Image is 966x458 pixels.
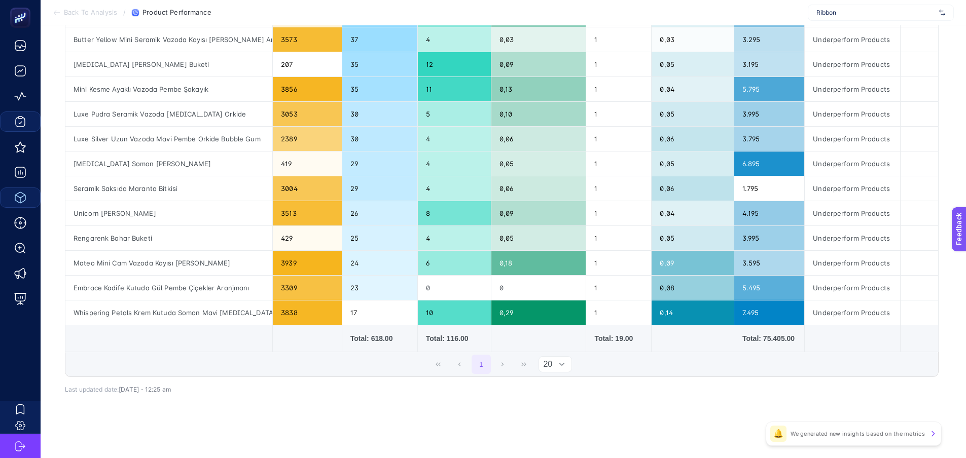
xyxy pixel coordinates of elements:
[65,151,272,176] div: [MEDICAL_DATA] Somon [PERSON_NAME]
[586,201,651,225] div: 1
[734,102,804,126] div: 3.995
[491,77,586,101] div: 0,13
[491,226,586,250] div: 0,05
[734,300,804,325] div: 7.495
[539,357,552,372] span: Rows per page
[586,276,651,300] div: 1
[805,201,900,225] div: Underperform Products
[734,127,804,151] div: 3.795
[273,251,341,275] div: 3939
[273,226,341,250] div: 429
[491,102,586,126] div: 0,10
[652,102,733,126] div: 0,05
[805,226,900,250] div: Underperform Products
[342,251,417,275] div: 24
[65,386,119,393] span: Last updated date:
[491,127,586,151] div: 0,06
[791,430,925,438] p: We generated new insights based on the metrics
[734,52,804,77] div: 3.195
[342,300,417,325] div: 17
[586,300,651,325] div: 1
[65,201,272,225] div: Unicorn [PERSON_NAME]
[342,127,417,151] div: 30
[342,52,417,77] div: 35
[342,27,417,52] div: 37
[491,52,586,77] div: 0,09
[652,176,733,201] div: 0,06
[65,226,272,250] div: Rengarenk Bahar Buketi
[342,102,417,126] div: 30
[418,127,491,151] div: 4
[805,276,900,300] div: Underperform Products
[734,27,804,52] div: 3.295
[273,300,341,325] div: 3838
[491,151,586,176] div: 0,05
[418,201,491,225] div: 8
[65,77,272,101] div: Mini Kesme Ayaklı Vazoda Pembe Şakayık
[586,52,651,77] div: 1
[652,300,733,325] div: 0,14
[805,300,900,325] div: Underperform Products
[273,52,341,77] div: 207
[652,27,733,52] div: 0,03
[652,226,733,250] div: 0,05
[491,300,586,325] div: 0,29
[939,8,945,18] img: svg%3e
[586,77,651,101] div: 1
[65,52,272,77] div: [MEDICAL_DATA] [PERSON_NAME] Buketi
[119,386,171,393] span: [DATE]・12:25 am
[742,333,796,343] div: Total: 75.405.00
[342,151,417,176] div: 29
[472,355,491,374] button: 1
[65,276,272,300] div: Embrace Kadife Kutuda Gül Pembe Çiçekler Aranjmanı
[805,151,900,176] div: Underperform Products
[586,102,651,126] div: 1
[805,176,900,201] div: Underperform Products
[805,127,900,151] div: Underperform Products
[65,127,272,151] div: Luxe Silver Uzun Vazoda Mavi Pembe Orkide Bubble Gum
[350,333,409,343] div: Total: 618.00
[273,102,341,126] div: 3053
[805,77,900,101] div: Underperform Products
[491,27,586,52] div: 0,03
[273,276,341,300] div: 3309
[734,201,804,225] div: 4.195
[64,9,117,17] span: Back To Analysis
[586,27,651,52] div: 1
[734,251,804,275] div: 3.595
[342,176,417,201] div: 29
[65,300,272,325] div: Whispering Petals Krem Kutuda Somon Mavi [MEDICAL_DATA] Çiçekleri Aranjmanı
[273,201,341,225] div: 3513
[652,52,733,77] div: 0,05
[586,151,651,176] div: 1
[418,300,491,325] div: 10
[586,251,651,275] div: 1
[586,226,651,250] div: 1
[426,333,483,343] div: Total: 116.00
[273,176,341,201] div: 3004
[805,102,900,126] div: Underperform Products
[418,251,491,275] div: 6
[418,27,491,52] div: 4
[142,9,211,17] span: Product Performance
[816,9,935,17] span: Ribbon
[273,27,341,52] div: 3573
[586,176,651,201] div: 1
[418,52,491,77] div: 12
[734,226,804,250] div: 3.995
[273,151,341,176] div: 419
[65,102,272,126] div: Luxe Pudra Seramik Vazoda [MEDICAL_DATA] Orkide
[418,77,491,101] div: 11
[418,151,491,176] div: 4
[491,276,586,300] div: 0
[273,127,341,151] div: 2389
[734,276,804,300] div: 5.495
[594,333,643,343] div: Total: 19.00
[491,201,586,225] div: 0,09
[342,201,417,225] div: 26
[734,77,804,101] div: 5.795
[342,226,417,250] div: 25
[491,251,586,275] div: 0,18
[65,27,272,52] div: Butter Yellow Mini Seramik Vazoda Kayısı [PERSON_NAME] Aranjmanı
[652,77,733,101] div: 0,04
